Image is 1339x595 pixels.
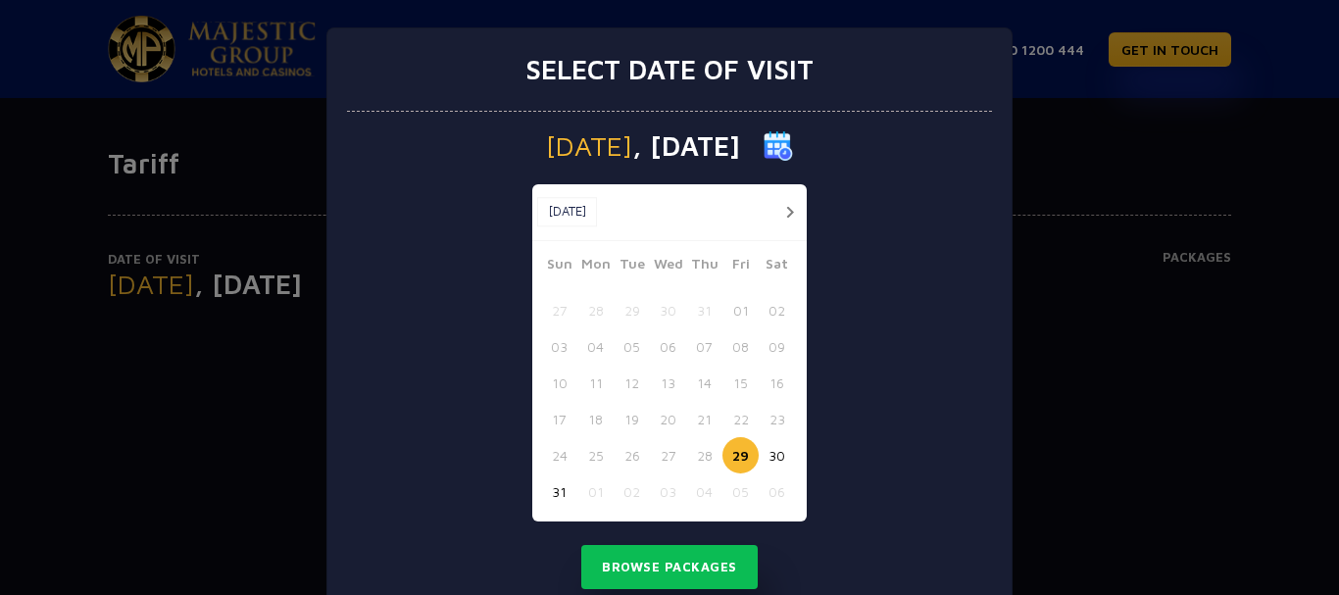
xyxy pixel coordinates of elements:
button: 28 [577,292,614,328]
button: 23 [759,401,795,437]
span: Fri [722,253,759,280]
button: 02 [614,473,650,510]
button: 02 [759,292,795,328]
button: 18 [577,401,614,437]
button: 19 [614,401,650,437]
span: Sat [759,253,795,280]
button: 26 [614,437,650,473]
button: 31 [541,473,577,510]
button: 03 [541,328,577,365]
button: 30 [650,292,686,328]
button: 12 [614,365,650,401]
button: 27 [541,292,577,328]
button: 09 [759,328,795,365]
button: 25 [577,437,614,473]
span: Thu [686,253,722,280]
button: 13 [650,365,686,401]
span: Mon [577,253,614,280]
button: 16 [759,365,795,401]
span: , [DATE] [632,132,740,160]
button: 05 [722,473,759,510]
button: 20 [650,401,686,437]
button: 31 [686,292,722,328]
button: 01 [577,473,614,510]
img: calender icon [764,131,793,161]
button: 22 [722,401,759,437]
button: 08 [722,328,759,365]
span: Sun [541,253,577,280]
button: 17 [541,401,577,437]
button: 21 [686,401,722,437]
button: 30 [759,437,795,473]
button: 03 [650,473,686,510]
button: 07 [686,328,722,365]
button: 05 [614,328,650,365]
h3: Select date of visit [525,53,814,86]
button: 06 [650,328,686,365]
span: Wed [650,253,686,280]
span: Tue [614,253,650,280]
button: Browse Packages [581,545,758,590]
button: 27 [650,437,686,473]
button: [DATE] [537,197,597,226]
button: 10 [541,365,577,401]
button: 14 [686,365,722,401]
button: 29 [722,437,759,473]
button: 24 [541,437,577,473]
button: 04 [577,328,614,365]
button: 28 [686,437,722,473]
button: 11 [577,365,614,401]
span: [DATE] [546,132,632,160]
button: 04 [686,473,722,510]
button: 15 [722,365,759,401]
button: 29 [614,292,650,328]
button: 06 [759,473,795,510]
button: 01 [722,292,759,328]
